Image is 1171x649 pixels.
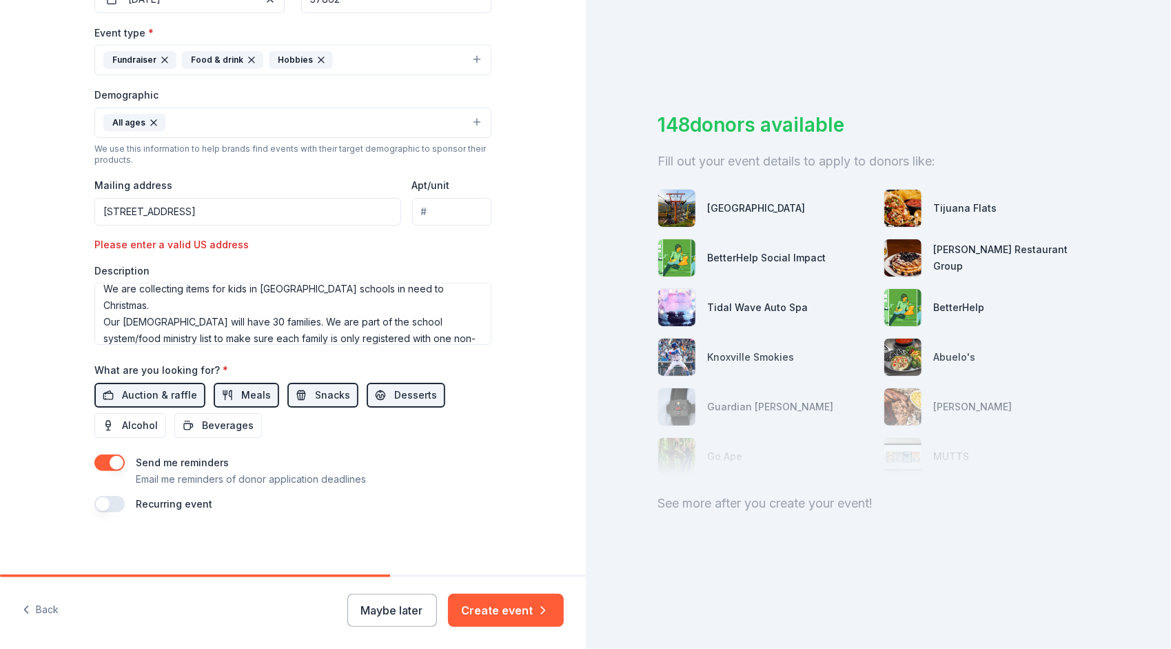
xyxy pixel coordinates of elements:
button: Snacks [287,383,358,408]
label: Event type [94,26,154,40]
label: Mailing address [94,179,172,192]
button: Desserts [367,383,445,408]
label: What are you looking for? [94,363,228,377]
div: Hobbies [269,51,333,69]
div: Fundraiser [103,51,176,69]
button: FundraiserFood & drinkHobbies [94,45,491,75]
div: [PERSON_NAME] Restaurant Group [933,241,1099,274]
span: Snacks [315,387,350,403]
label: Recurring event [136,498,212,510]
div: We use this information to help brands find events with their target demographic to sponsor their... [94,143,491,166]
button: Maybe later [347,594,437,627]
div: BetterHelp Social Impact [707,250,826,266]
div: [GEOGRAPHIC_DATA] [707,200,805,217]
input: Enter a US address [94,198,401,226]
button: Back [22,596,59,625]
img: photo for Collier Restaurant Group [884,239,921,277]
button: Alcohol [94,413,166,438]
span: Meals [241,387,271,403]
textarea: We are collecting items for kids in [GEOGRAPHIC_DATA] schools in need to Christmas. Our [DEMOGRAP... [94,283,491,345]
img: photo for BetterHelp [884,289,921,326]
img: photo for Gatlinburg Skypark [658,190,695,227]
span: Beverages [202,417,254,434]
span: Desserts [394,387,437,403]
span: Alcohol [122,417,158,434]
img: photo for Tijuana Flats [884,190,921,227]
label: Demographic [94,88,159,102]
div: Fill out your event details to apply to donors like: [658,150,1099,172]
button: Meals [214,383,279,408]
div: Please enter a valid US address [94,237,285,253]
button: All ages [94,108,491,138]
p: Email me reminders of donor application deadlines [136,471,366,488]
div: See more after you create your event! [658,492,1099,515]
label: Description [94,264,150,278]
div: Tijuana Flats [933,200,997,217]
img: photo for BetterHelp Social Impact [658,239,695,277]
div: BetterHelp [933,299,984,316]
div: All ages [103,114,165,132]
span: Auction & raffle [122,387,197,403]
div: Food & drink [182,51,263,69]
div: 148 donors available [658,110,1099,139]
label: Send me reminders [136,457,229,468]
button: Beverages [174,413,262,438]
button: Auction & raffle [94,383,205,408]
img: photo for Tidal Wave Auto Spa [658,289,695,326]
button: Create event [448,594,564,627]
input: # [412,198,491,226]
label: Apt/unit [412,179,450,192]
div: Tidal Wave Auto Spa [707,299,808,316]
